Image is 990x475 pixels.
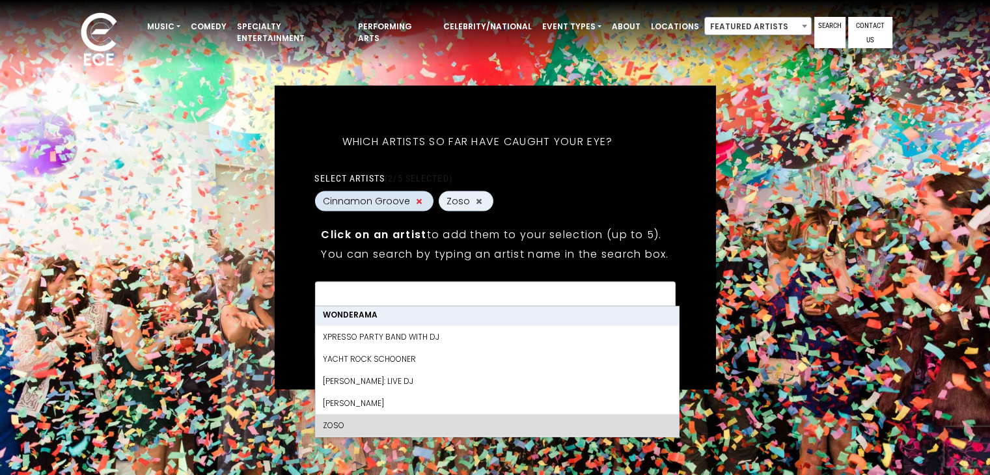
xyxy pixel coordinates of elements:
[323,195,410,208] span: Cinnamon Groove
[385,173,452,183] span: (2/5 selected)
[447,195,470,208] span: Zoso
[705,18,811,36] span: Featured Artists
[704,17,812,35] span: Featured Artists
[321,246,668,262] p: You can search by typing an artist name in the search box.
[315,414,678,436] li: Zoso
[323,290,667,302] textarea: Search
[232,16,353,49] a: Specialty Entertainment
[315,325,678,347] li: Xpresso Party Band with DJ
[186,16,232,38] a: Comedy
[848,17,892,48] a: Contact Us
[646,16,704,38] a: Locations
[814,17,846,48] a: Search
[142,16,186,38] a: Music
[537,16,607,38] a: Event Types
[315,303,678,325] li: WONDERAMA
[353,16,438,49] a: Performing Arts
[607,16,646,38] a: About
[321,226,668,243] p: to add them to your selection (up to 5).
[315,347,678,370] li: Yacht Rock Schooner
[315,370,678,392] li: [PERSON_NAME]: LIVE DJ
[315,392,678,414] li: [PERSON_NAME]
[414,195,424,207] button: Remove Cinnamon Groove
[321,227,426,242] strong: Click on an artist
[66,9,131,72] img: ece_new_logo_whitev2-1.png
[438,16,537,38] a: Celebrity/National
[474,195,484,207] button: Remove Zoso
[314,118,640,165] h5: Which artists so far have caught your eye?
[314,172,452,184] label: Select artists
